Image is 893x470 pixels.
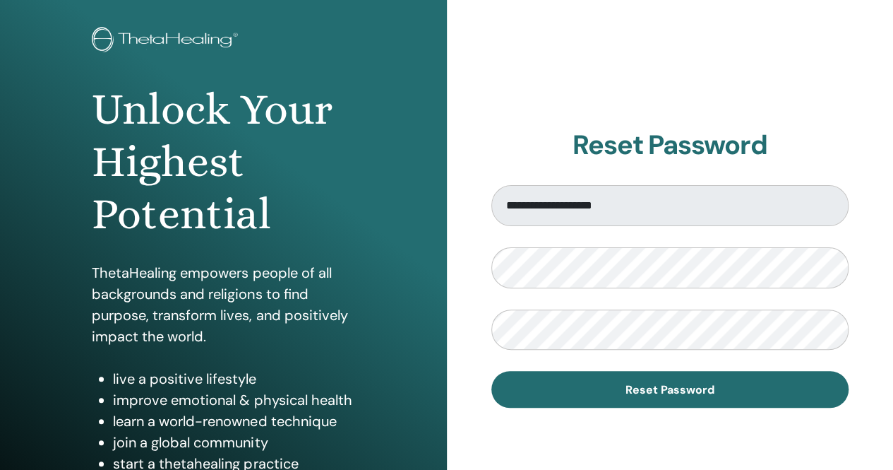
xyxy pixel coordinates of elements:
[491,371,849,408] button: Reset Password
[113,411,354,432] li: learn a world-renowned technique
[113,389,354,411] li: improve emotional & physical health
[625,382,714,397] span: Reset Password
[92,83,354,241] h1: Unlock Your Highest Potential
[113,432,354,453] li: join a global community
[113,368,354,389] li: live a positive lifestyle
[92,262,354,347] p: ThetaHealing empowers people of all backgrounds and religions to find purpose, transform lives, a...
[491,129,849,162] h2: Reset Password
